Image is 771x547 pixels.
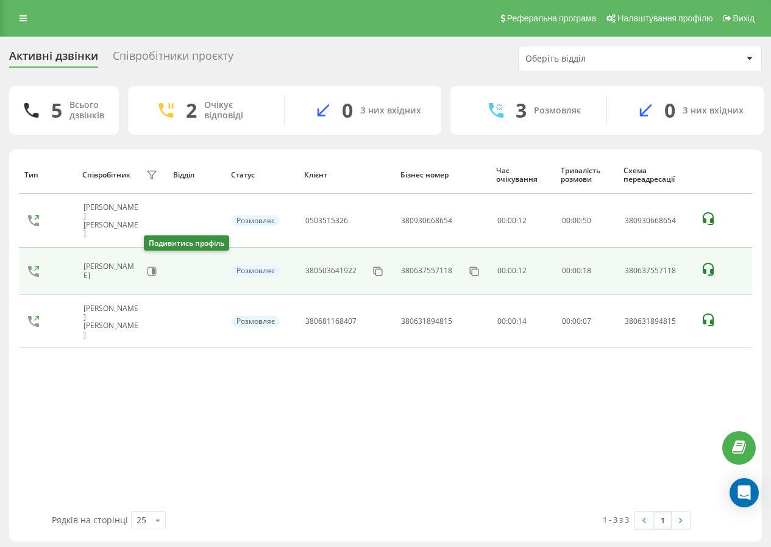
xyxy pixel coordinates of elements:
[730,478,759,507] div: Open Intercom Messenger
[525,54,671,64] div: Оберіть відділ
[304,171,389,179] div: Клієнт
[401,317,452,326] div: 380631894815
[231,171,293,179] div: Статус
[562,266,591,275] div: : :
[572,265,581,276] span: 00
[624,166,689,184] div: Схема переадресації
[232,215,280,226] div: Розмовляє
[305,266,357,275] div: 380503641922
[572,215,581,226] span: 00
[516,99,527,122] div: 3
[52,514,128,526] span: Рядків на сторінці
[496,166,549,184] div: Час очікування
[583,215,591,226] span: 50
[562,317,591,326] div: : :
[83,304,143,340] div: [PERSON_NAME] [PERSON_NAME]
[625,216,688,225] div: 380930668654
[562,316,570,326] span: 00
[400,171,485,179] div: Бізнес номер
[497,266,549,275] div: 00:00:12
[497,317,549,326] div: 00:00:14
[342,99,353,122] div: 0
[173,171,219,179] div: Відділ
[572,316,581,326] span: 00
[583,316,591,326] span: 07
[144,235,229,251] div: Подивитись профіль
[562,216,591,225] div: : :
[305,317,357,326] div: 380681168407
[113,49,233,68] div: Співробітники проєкту
[653,512,672,529] a: 1
[83,262,141,280] div: [PERSON_NAME]
[683,105,744,116] div: З них вхідних
[401,266,452,275] div: 380637557118
[137,514,146,526] div: 25
[603,513,629,526] div: 1 - 3 з 3
[534,105,581,116] div: Розмовляє
[24,171,71,179] div: Тип
[186,99,197,122] div: 2
[9,49,98,68] div: Активні дзвінки
[583,265,591,276] span: 18
[562,215,570,226] span: 00
[561,166,612,184] div: Тривалість розмови
[664,99,675,122] div: 0
[401,216,452,225] div: 380930668654
[51,99,62,122] div: 5
[69,100,104,121] div: Всього дзвінків
[617,13,712,23] span: Налаштування профілю
[625,317,688,326] div: 380631894815
[82,171,130,179] div: Співробітник
[232,316,280,327] div: Розмовляє
[733,13,755,23] span: Вихід
[507,13,597,23] span: Реферальна програма
[305,216,348,225] div: 0503515326
[204,100,266,121] div: Очікує відповіді
[83,203,143,238] div: [PERSON_NAME] [PERSON_NAME]
[360,105,421,116] div: З них вхідних
[625,266,688,275] div: 380637557118
[497,216,549,225] div: 00:00:12
[232,265,280,276] div: Розмовляє
[562,265,570,276] span: 00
